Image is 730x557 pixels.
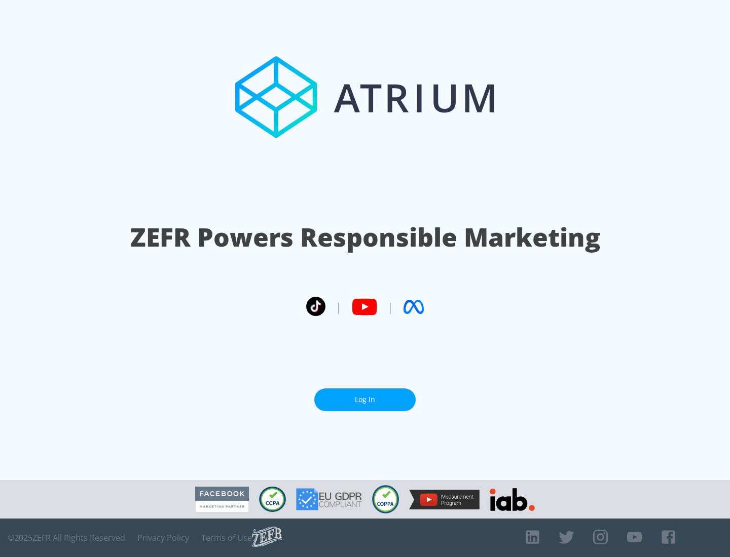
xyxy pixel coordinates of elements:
a: Log In [314,388,416,411]
img: GDPR Compliant [296,488,362,510]
span: | [387,299,393,314]
h1: ZEFR Powers Responsible Marketing [130,220,600,255]
a: Terms of Use [201,533,252,543]
img: CCPA Compliant [259,487,286,512]
span: | [336,299,342,314]
img: YouTube Measurement Program [409,490,480,509]
a: Privacy Policy [137,533,189,543]
img: IAB [490,488,535,511]
span: © 2025 ZEFR All Rights Reserved [8,533,125,543]
img: Facebook Marketing Partner [195,487,249,512]
img: COPPA Compliant [372,485,399,513]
